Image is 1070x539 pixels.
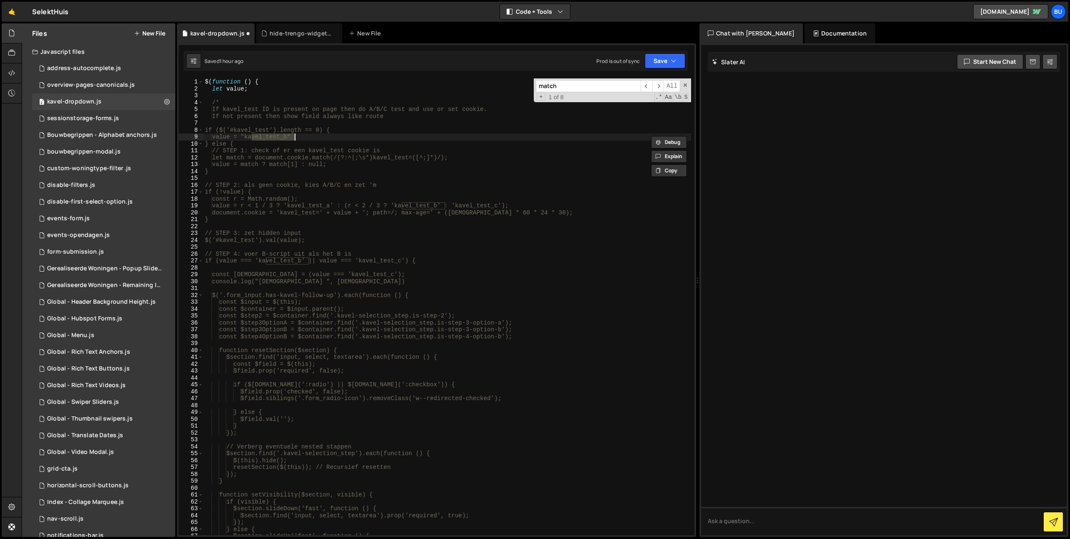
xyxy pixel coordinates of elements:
[179,312,203,320] div: 35
[651,136,687,149] button: Debug
[47,81,135,89] div: overview-pages-canonicals.js
[179,320,203,327] div: 36
[652,80,664,92] span: ​
[179,491,203,499] div: 61
[179,430,203,437] div: 52
[47,165,131,172] div: custom-woningtype-filter .js
[179,264,203,272] div: 28
[47,448,114,456] div: Global - Video Modal.js
[179,464,203,471] div: 57
[179,120,203,127] div: 7
[47,181,95,189] div: disable-filters.js
[47,115,119,122] div: sessionstorage-forms.js
[32,177,175,194] div: 3807/9534.js
[179,388,203,395] div: 46
[47,215,90,222] div: events-form.js
[664,93,673,101] span: CaseSensitive Search
[22,43,175,60] div: Javascript files
[179,326,203,333] div: 37
[47,332,94,339] div: Global - Menu.js
[179,340,203,347] div: 39
[32,344,175,360] div: 3807/6688.js
[32,260,178,277] div: 3807/6683.js
[270,29,332,38] div: hide-trengo-widget.css
[47,198,133,206] div: disable-first-select-option.js
[179,237,203,244] div: 24
[179,443,203,451] div: 54
[47,482,129,489] div: horizontal-scroll-buttons.js
[32,60,175,77] div: 3807/9682.js
[179,368,203,375] div: 43
[537,93,545,101] span: Toggle Replace mode
[179,99,203,106] div: 4
[179,230,203,237] div: 23
[47,515,83,523] div: nav-scroll.js
[39,99,44,106] span: 2
[699,23,803,43] div: Chat with [PERSON_NAME]
[32,277,178,294] div: 3807/6687.js
[712,58,745,66] h2: Slater AI
[47,265,162,272] div: Gerealiseerde Woningen - Popup Slider.js
[179,512,203,519] div: 64
[179,450,203,457] div: 55
[179,196,203,203] div: 18
[32,93,175,110] div: 3807/41880.js
[47,348,130,356] div: Global - Rich Text Anchors.js
[47,148,121,156] div: bouwbegrippen-modal.js
[179,361,203,368] div: 42
[179,133,203,141] div: 9
[179,505,203,512] div: 63
[32,294,175,310] div: 3807/6684.js
[179,106,203,113] div: 5
[179,471,203,478] div: 58
[47,248,104,256] div: form-submission.js
[47,398,119,406] div: Global - Swiper Sliders.js
[179,292,203,299] div: 32
[641,80,652,92] span: ​
[32,110,175,127] div: 3807/41884.js
[349,29,384,38] div: New File
[179,175,203,182] div: 15
[179,306,203,313] div: 34
[179,271,203,278] div: 29
[32,144,175,160] div: 3807/9408.js
[179,402,203,409] div: 48
[179,485,203,492] div: 60
[47,282,162,289] div: Gerealiseerde Woningen - Remaining Images.js
[179,189,203,196] div: 17
[179,92,203,99] div: 3
[179,526,203,533] div: 66
[179,223,203,230] div: 22
[32,411,175,427] div: 3807/9474.js
[179,285,203,292] div: 31
[683,93,689,101] span: Search In Selection
[179,113,203,120] div: 6
[179,127,203,134] div: 8
[32,360,175,377] div: 3807/6690.js
[47,232,110,239] div: events-opendagen.js
[47,382,126,389] div: Global - Rich Text Videos.js
[957,54,1023,69] button: Start new chat
[47,298,156,306] div: Global - Header Background Height.js
[179,161,203,168] div: 13
[134,30,165,37] button: New File
[32,244,175,260] div: 3807/11488.js
[179,333,203,340] div: 38
[179,409,203,416] div: 49
[179,395,203,402] div: 47
[32,461,175,477] div: 3807/21510.js
[545,94,567,101] span: 1 of 8
[32,127,175,144] div: 3807/6681.js
[654,93,663,101] span: RegExp Search
[179,457,203,464] div: 56
[805,23,875,43] div: Documentation
[179,168,203,175] div: 14
[32,7,69,17] div: SelektHuis
[664,80,680,92] span: Alt-Enter
[500,4,570,19] button: Code + Tools
[651,164,687,177] button: Copy
[47,65,121,72] div: address-autocomplete.js
[651,150,687,163] button: Explain
[47,365,130,373] div: Global - Rich Text Buttons.js
[1051,4,1066,19] div: Bu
